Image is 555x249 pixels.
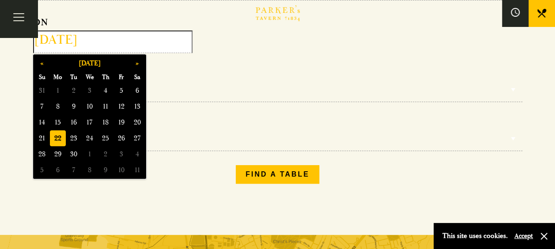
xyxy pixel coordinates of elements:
span: 12 [113,98,129,114]
span: 18 [98,114,113,130]
span: 30 [66,146,82,162]
span: We [82,72,98,83]
span: 9 [66,98,82,114]
span: 21 [34,130,50,146]
button: « [34,55,50,71]
span: 3 [113,146,129,162]
strong: ON [33,17,49,28]
span: 15 [50,114,66,130]
span: 4 [98,83,113,98]
span: 2 [98,146,113,162]
span: 13 [129,98,145,114]
span: 20 [129,114,145,130]
button: Accept [514,232,533,240]
span: 9 [98,162,113,178]
span: 11 [129,162,145,178]
span: 7 [34,98,50,114]
span: Mo [50,72,66,83]
span: 7 [66,162,82,178]
button: Find a table [236,165,319,184]
span: 8 [50,98,66,114]
span: 31 [34,83,50,98]
span: 4 [129,146,145,162]
span: 1 [82,146,98,162]
span: 6 [129,83,145,98]
span: 16 [66,114,82,130]
span: 19 [113,114,129,130]
span: Fr [113,72,129,83]
span: 29 [50,146,66,162]
span: 23 [66,130,82,146]
span: 27 [129,130,145,146]
button: [DATE] [50,55,129,71]
span: Sa [129,72,145,83]
p: This site uses cookies. [442,230,508,242]
button: » [129,55,145,71]
span: 1 [50,83,66,98]
span: 8 [82,162,98,178]
span: 10 [113,162,129,178]
span: 2 [66,83,82,98]
span: 28 [34,146,50,162]
span: Tu [66,72,82,83]
span: 17 [82,114,98,130]
span: 6 [50,162,66,178]
span: Th [98,72,113,83]
span: Su [34,72,50,83]
span: 14 [34,114,50,130]
span: 25 [98,130,113,146]
span: 5 [113,83,129,98]
span: 26 [113,130,129,146]
span: 5 [34,162,50,178]
span: 11 [98,98,113,114]
span: 24 [82,130,98,146]
span: 10 [82,98,98,114]
button: Close and accept [540,232,548,241]
span: 22 [50,130,66,146]
span: 3 [82,83,98,98]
